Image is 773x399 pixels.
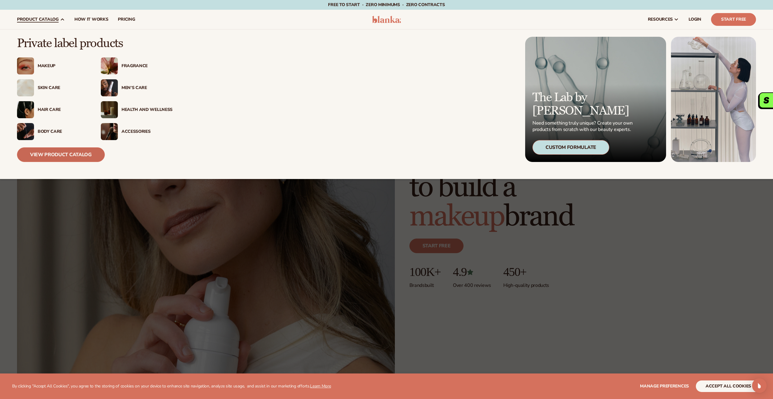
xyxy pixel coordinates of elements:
img: Cream moisturizer swatch. [17,79,34,96]
span: pricing [118,17,135,22]
a: Start Free [711,13,756,26]
a: How It Works [70,10,113,29]
a: Candles and incense on table. Health And Wellness [101,101,173,118]
a: Female with makeup brush. Accessories [101,123,173,140]
a: Male hand applying moisturizer. Body Care [17,123,89,140]
div: Accessories [121,129,173,134]
a: Microscopic product formula. The Lab by [PERSON_NAME] Need something truly unique? Create your ow... [525,37,666,162]
div: Open Intercom Messenger [752,378,767,393]
a: LOGIN [684,10,706,29]
button: Manage preferences [640,380,689,392]
span: Free to start · ZERO minimums · ZERO contracts [328,2,445,8]
a: Pink blooming flower. Fragrance [101,57,173,74]
img: Female hair pulled back with clips. [17,101,34,118]
p: The Lab by [PERSON_NAME] [532,91,634,118]
span: resources [648,17,673,22]
div: Fragrance [121,64,173,69]
img: Female with glitter eye makeup. [17,57,34,74]
img: Male holding moisturizer bottle. [101,79,118,96]
a: pricing [113,10,140,29]
a: Female with glitter eye makeup. Makeup [17,57,89,74]
img: Pink blooming flower. [101,57,118,74]
img: logo [372,16,401,23]
a: Male holding moisturizer bottle. Men’s Care [101,79,173,96]
span: How It Works [74,17,108,22]
span: Manage preferences [640,383,689,389]
div: Skin Care [38,85,89,91]
a: Cream moisturizer swatch. Skin Care [17,79,89,96]
a: product catalog [12,10,70,29]
a: Female hair pulled back with clips. Hair Care [17,101,89,118]
span: product catalog [17,17,59,22]
img: Female with makeup brush. [101,123,118,140]
div: Hair Care [38,107,89,112]
a: Learn More [310,383,331,389]
div: Health And Wellness [121,107,173,112]
div: Men’s Care [121,85,173,91]
div: Custom Formulate [532,140,609,155]
img: Female in lab with equipment. [671,37,756,162]
a: View Product Catalog [17,147,105,162]
img: Male hand applying moisturizer. [17,123,34,140]
a: resources [643,10,684,29]
span: LOGIN [689,17,701,22]
p: Private label products [17,37,173,50]
img: Candles and incense on table. [101,101,118,118]
button: accept all cookies [696,380,761,392]
div: Makeup [38,64,89,69]
div: Body Care [38,129,89,134]
p: By clicking "Accept All Cookies", you agree to the storing of cookies on your device to enhance s... [12,384,331,389]
p: Need something truly unique? Create your own products from scratch with our beauty experts. [532,120,634,133]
